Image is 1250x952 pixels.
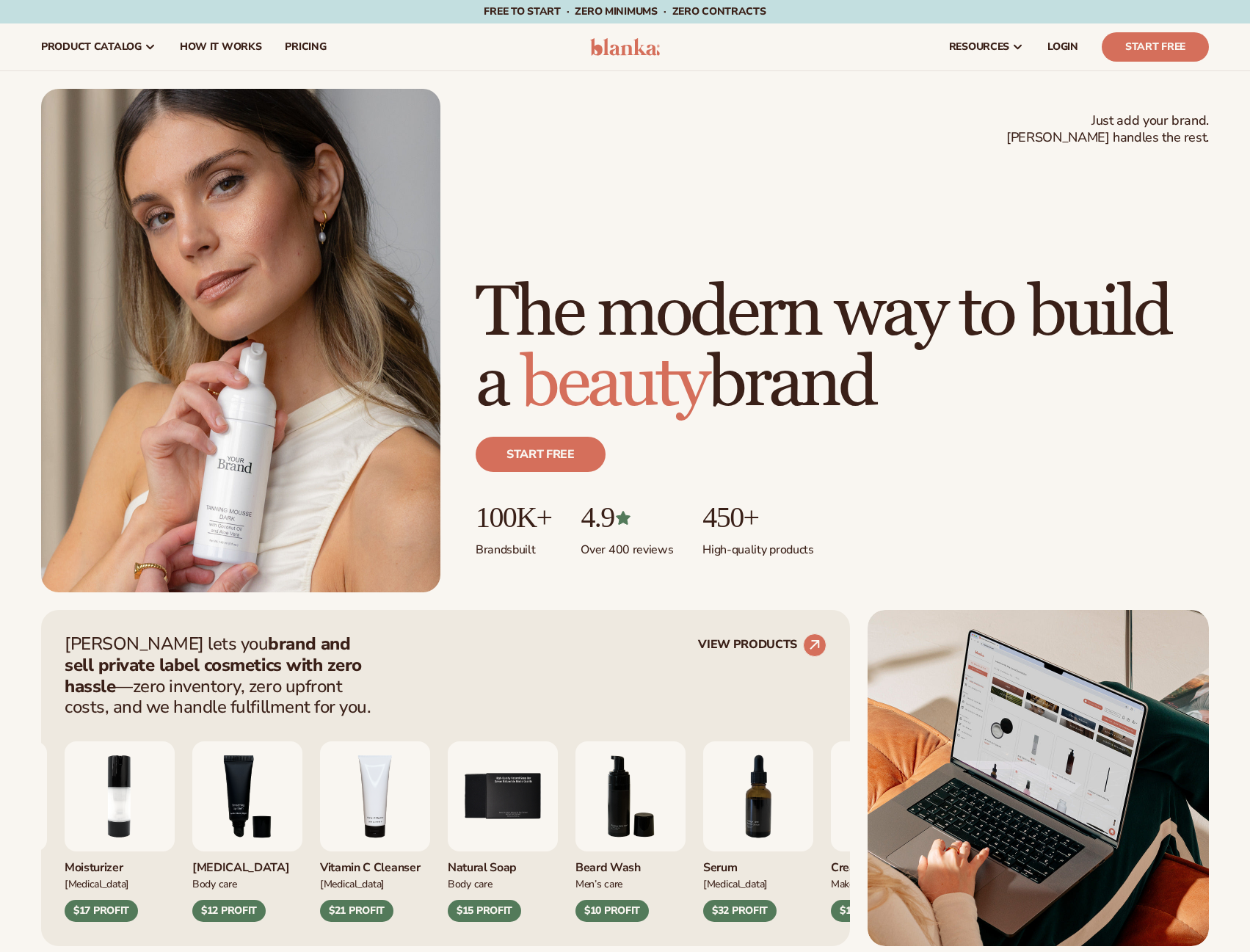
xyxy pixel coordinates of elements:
[590,38,660,56] img: logo
[476,437,606,472] a: Start free
[65,876,175,891] div: [MEDICAL_DATA]
[868,610,1209,946] img: Shopify Image 2
[320,900,393,922] div: $21 PROFIT
[581,534,673,558] p: Over 400 reviews
[192,900,266,922] div: $12 PROFIT
[192,741,302,851] img: Smoothing lip balm.
[575,741,686,922] div: 6 / 9
[41,89,440,592] img: Female holding tanning mousse.
[703,900,777,922] div: $32 PROFIT
[448,876,558,891] div: Body Care
[703,851,813,876] div: Serum
[448,741,558,851] img: Nature bar of soap.
[831,876,941,891] div: Makeup
[575,900,649,922] div: $10 PROFIT
[703,741,813,922] div: 7 / 9
[320,741,430,922] div: 4 / 9
[192,741,302,922] div: 3 / 9
[702,501,813,534] p: 450+
[65,741,175,922] div: 2 / 9
[320,876,430,891] div: [MEDICAL_DATA]
[285,41,326,53] span: pricing
[320,741,430,851] img: Vitamin c cleanser.
[1047,41,1078,53] span: LOGIN
[703,741,813,851] img: Collagen and retinol serum.
[448,851,558,876] div: Natural Soap
[320,851,430,876] div: Vitamin C Cleanser
[65,633,380,718] p: [PERSON_NAME] lets you —zero inventory, zero upfront costs, and we handle fulfillment for you.
[698,633,826,657] a: VIEW PRODUCTS
[520,341,707,426] span: beauty
[192,876,302,891] div: Body Care
[65,632,362,698] strong: brand and sell private label cosmetics with zero hassle
[1036,23,1090,70] a: LOGIN
[476,534,551,558] p: Brands built
[703,876,813,891] div: [MEDICAL_DATA]
[476,278,1209,419] h1: The modern way to build a brand
[65,851,175,876] div: Moisturizer
[448,900,521,922] div: $15 PROFIT
[484,4,766,18] span: Free to start · ZERO minimums · ZERO contracts
[575,876,686,891] div: Men’s Care
[575,741,686,851] img: Foaming beard wash.
[575,851,686,876] div: Beard Wash
[65,900,138,922] div: $17 PROFIT
[1102,32,1209,62] a: Start Free
[831,900,904,922] div: $14 PROFIT
[273,23,338,70] a: pricing
[180,41,262,53] span: How It Works
[41,41,142,53] span: product catalog
[831,741,941,851] img: Luxury cream lipstick.
[937,23,1036,70] a: resources
[1006,112,1209,147] span: Just add your brand. [PERSON_NAME] handles the rest.
[65,741,175,851] img: Moisturizing lotion.
[168,23,274,70] a: How It Works
[29,23,168,70] a: product catalog
[831,851,941,876] div: Cream Lipstick
[476,501,551,534] p: 100K+
[949,41,1009,53] span: resources
[702,534,813,558] p: High-quality products
[831,741,941,922] div: 8 / 9
[581,501,673,534] p: 4.9
[192,851,302,876] div: [MEDICAL_DATA]
[448,741,558,922] div: 5 / 9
